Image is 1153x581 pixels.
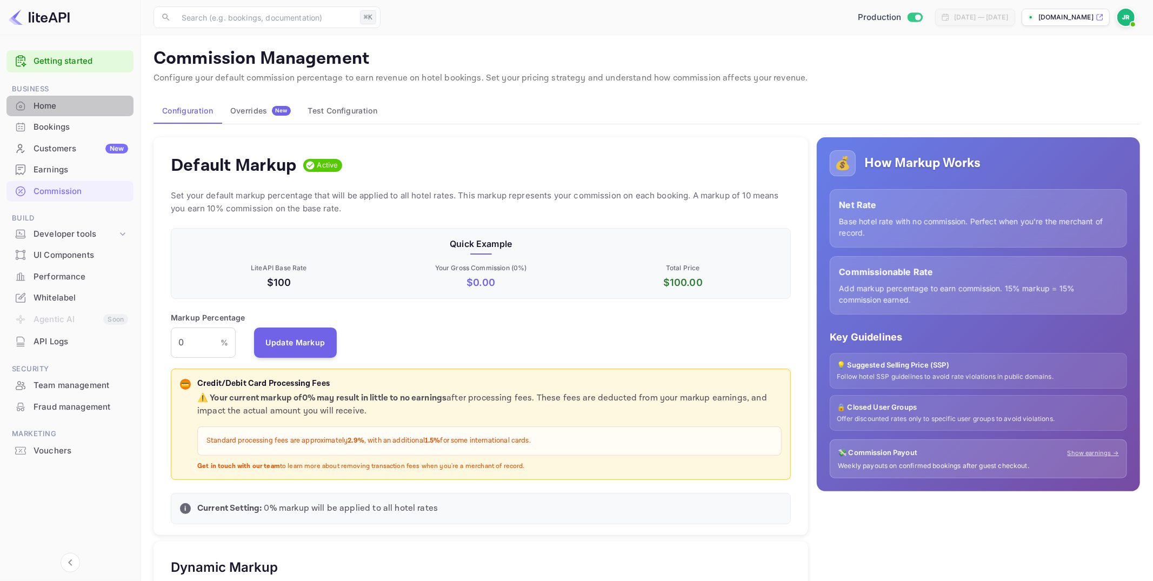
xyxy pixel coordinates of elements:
input: 0 [171,328,221,358]
p: Credit/Debit Card Processing Fees [197,378,782,390]
div: Developer tools [34,228,117,241]
p: 💳 [181,379,189,389]
a: Team management [6,375,134,395]
a: Performance [6,266,134,286]
a: Getting started [34,55,128,68]
button: Collapse navigation [61,553,80,572]
div: Switch to Sandbox mode [854,11,927,24]
div: UI Components [6,245,134,266]
a: Whitelabel [6,288,134,308]
p: Commission Management [154,48,1140,70]
div: ⌘K [360,10,376,24]
div: Earnings [6,159,134,181]
p: $ 100.00 [584,275,782,290]
div: Performance [6,266,134,288]
div: Bookings [6,117,134,138]
a: CustomersNew [6,138,134,158]
p: % [221,337,228,348]
span: Build [6,212,134,224]
p: Markup Percentage [171,312,245,323]
span: New [272,107,291,114]
p: Key Guidelines [830,330,1127,344]
p: 0 % markup will be applied to all hotel rates [197,502,782,515]
h4: Default Markup [171,155,297,176]
img: LiteAPI logo [9,9,70,26]
a: Fraud management [6,397,134,417]
div: Bookings [34,121,128,133]
div: Customers [34,143,128,155]
div: Performance [34,271,128,283]
p: Standard processing fees are approximately , with an additional for some international cards. [206,436,772,446]
a: Earnings [6,159,134,179]
span: Marketing [6,428,134,440]
p: Quick Example [180,237,782,250]
p: Set your default markup percentage that will be applied to all hotel rates. This markup represent... [171,189,791,215]
div: Team management [34,379,128,392]
p: i [184,504,186,513]
p: to learn more about removing transaction fees when you're a merchant of record. [197,462,782,471]
p: LiteAPI Base Rate [180,263,378,273]
p: 💰 [835,153,851,173]
h5: Dynamic Markup [171,559,278,576]
div: Overrides [230,106,291,116]
div: Fraud management [34,401,128,413]
div: [DATE] — [DATE] [954,12,1008,22]
div: Commission [6,181,134,202]
span: Security [6,363,134,375]
a: UI Components [6,245,134,265]
h5: How Markup Works [864,155,981,172]
div: Earnings [34,164,128,176]
a: Bookings [6,117,134,137]
div: API Logs [34,336,128,348]
button: Update Markup [254,328,337,358]
p: Weekly payouts on confirmed bookings after guest checkout. [838,462,1119,471]
strong: 2.9% [348,436,364,445]
span: Business [6,83,134,95]
div: CustomersNew [6,138,134,159]
strong: Current Setting: [197,503,262,514]
div: Commission [34,185,128,198]
p: Net Rate [839,198,1118,211]
p: $ 0.00 [382,275,580,290]
div: Whitelabel [34,292,128,304]
a: Home [6,96,134,116]
p: Your Gross Commission ( 0 %) [382,263,580,273]
p: after processing fees. These fees are deducted from your markup earnings, and impact the actual a... [197,392,782,418]
div: Vouchers [6,440,134,462]
p: 🔒 Closed User Groups [837,402,1120,413]
p: Total Price [584,263,782,273]
p: Offer discounted rates only to specific user groups to avoid violations. [837,415,1120,424]
div: Home [34,100,128,112]
p: Configure your default commission percentage to earn revenue on hotel bookings. Set your pricing ... [154,72,1140,85]
div: New [105,144,128,153]
button: Test Configuration [299,98,386,124]
p: Commissionable Rate [839,265,1118,278]
strong: ⚠️ Your current markup of 0 % may result in little to no earnings [197,392,446,404]
a: Show earnings → [1068,449,1119,458]
span: Production [858,11,902,24]
p: [DOMAIN_NAME] [1038,12,1094,22]
p: $100 [180,275,378,290]
a: Vouchers [6,440,134,460]
div: API Logs [6,331,134,352]
input: Search (e.g. bookings, documentation) [175,6,356,28]
button: Configuration [154,98,222,124]
a: API Logs [6,331,134,351]
div: Home [6,96,134,117]
div: Team management [6,375,134,396]
p: Base hotel rate with no commission. Perfect when you're the merchant of record. [839,216,1118,238]
img: John A Richards [1117,9,1135,26]
div: Getting started [6,50,134,72]
p: Add markup percentage to earn commission. 15% markup = 15% commission earned. [839,283,1118,305]
div: Fraud management [6,397,134,418]
div: UI Components [34,249,128,262]
p: Follow hotel SSP guidelines to avoid rate violations in public domains. [837,372,1120,382]
span: Active [313,160,343,171]
a: Commission [6,181,134,201]
div: Developer tools [6,225,134,244]
strong: Get in touch with our team [197,462,280,470]
p: 💡 Suggested Selling Price (SSP) [837,360,1120,371]
p: 💸 Commission Payout [838,448,917,458]
strong: 1.5% [425,436,441,445]
div: Vouchers [34,445,128,457]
